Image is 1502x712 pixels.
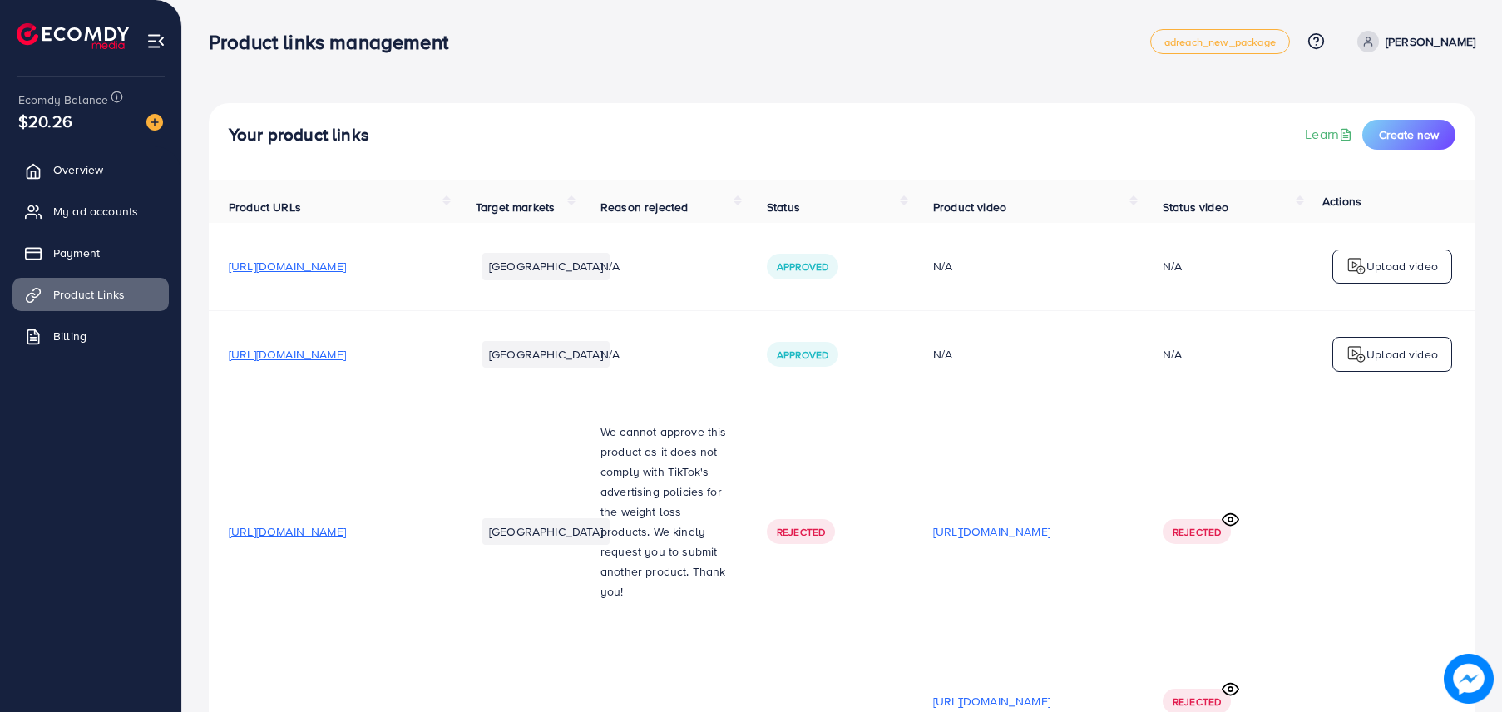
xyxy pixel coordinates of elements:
[53,286,125,303] span: Product Links
[53,203,138,220] span: My ad accounts
[18,109,72,133] span: $20.26
[12,153,169,186] a: Overview
[146,32,166,51] img: menu
[777,525,825,539] span: Rejected
[933,258,1123,274] div: N/A
[600,346,620,363] span: N/A
[1322,193,1361,210] span: Actions
[482,341,610,368] li: [GEOGRAPHIC_DATA]
[1163,258,1182,274] div: N/A
[1163,346,1182,363] div: N/A
[1366,344,1438,364] p: Upload video
[12,278,169,311] a: Product Links
[12,236,169,269] a: Payment
[1173,525,1221,539] span: Rejected
[600,199,688,215] span: Reason rejected
[777,348,828,362] span: Approved
[933,199,1006,215] span: Product video
[1346,344,1366,364] img: logo
[229,125,369,146] h4: Your product links
[767,199,800,215] span: Status
[1173,695,1221,709] span: Rejected
[53,245,100,261] span: Payment
[933,691,1050,711] p: [URL][DOMAIN_NAME]
[933,522,1050,541] p: [URL][DOMAIN_NAME]
[933,346,1123,363] div: N/A
[1164,37,1276,47] span: adreach_new_package
[1351,31,1475,52] a: [PERSON_NAME]
[12,319,169,353] a: Billing
[229,258,346,274] span: [URL][DOMAIN_NAME]
[17,23,129,49] img: logo
[476,199,555,215] span: Target markets
[229,523,346,540] span: [URL][DOMAIN_NAME]
[1163,199,1228,215] span: Status video
[600,258,620,274] span: N/A
[12,195,169,228] a: My ad accounts
[1366,256,1438,276] p: Upload video
[482,518,610,545] li: [GEOGRAPHIC_DATA]
[1305,125,1356,144] a: Learn
[209,30,462,54] h3: Product links management
[600,423,727,600] span: We cannot approve this product as it does not comply with TikTok's advertising policies for the w...
[1444,654,1494,704] img: image
[146,114,163,131] img: image
[53,161,103,178] span: Overview
[1150,29,1290,54] a: adreach_new_package
[229,346,346,363] span: [URL][DOMAIN_NAME]
[1362,120,1455,150] button: Create new
[482,253,610,279] li: [GEOGRAPHIC_DATA]
[1386,32,1475,52] p: [PERSON_NAME]
[777,260,828,274] span: Approved
[1346,256,1366,276] img: logo
[18,91,108,108] span: Ecomdy Balance
[229,199,301,215] span: Product URLs
[53,328,86,344] span: Billing
[1379,126,1439,143] span: Create new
